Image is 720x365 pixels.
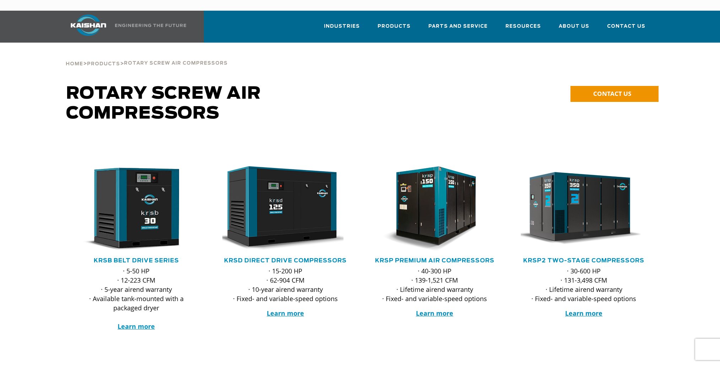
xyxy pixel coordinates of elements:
[115,24,186,27] img: Engineering the future
[267,309,304,317] a: Learn more
[372,266,498,303] p: · 40-300 HP · 139-1,521 CFM · Lifetime airend warranty · Fixed- and variable-speed options
[607,22,645,31] span: Contact Us
[66,62,83,66] span: Home
[118,322,155,331] a: Learn more
[217,166,343,251] img: krsd125
[559,22,589,31] span: About Us
[375,258,494,263] a: KRSP Premium Air Compressors
[607,17,645,41] a: Contact Us
[324,22,360,31] span: Industries
[324,17,360,41] a: Industries
[372,166,498,251] div: krsp150
[559,17,589,41] a: About Us
[570,86,659,102] a: CONTACT US
[124,61,228,66] span: Rotary Screw Air Compressors
[565,309,602,317] a: Learn more
[593,89,631,98] span: CONTACT US
[66,43,228,70] div: > >
[366,166,493,251] img: krsp150
[73,166,200,251] div: krsb30
[505,17,541,41] a: Resources
[521,166,647,251] div: krsp350
[416,309,453,317] a: Learn more
[62,11,188,43] a: Kaishan USA
[428,17,488,41] a: Parts and Service
[222,266,349,303] p: · 15-200 HP · 62-904 CFM · 10-year airend warranty · Fixed- and variable-speed options
[222,166,349,251] div: krsd125
[428,22,488,31] span: Parts and Service
[66,85,261,122] span: Rotary Screw Air Compressors
[66,60,83,67] a: Home
[224,258,347,263] a: KRSD Direct Drive Compressors
[505,22,541,31] span: Resources
[87,60,120,67] a: Products
[378,22,411,31] span: Products
[523,258,644,263] a: KRSP2 Two-Stage Compressors
[515,166,642,251] img: krsp350
[62,15,115,36] img: kaishan logo
[94,258,179,263] a: KRSB Belt Drive Series
[68,166,194,251] img: krsb30
[73,266,200,331] p: · 5-50 HP · 12-223 CFM · 5-year airend warranty · Available tank-mounted with a packaged dryer
[87,62,120,66] span: Products
[521,266,647,303] p: · 30-600 HP · 131-3,498 CFM · Lifetime airend warranty · Fixed- and variable-speed options
[378,17,411,41] a: Products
